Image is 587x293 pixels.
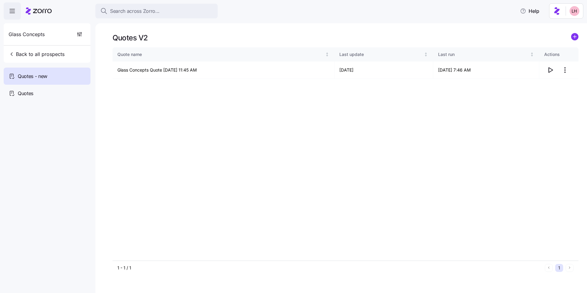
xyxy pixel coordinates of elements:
th: Last runNot sorted [433,47,539,61]
a: add icon [571,33,578,43]
a: Quotes - new [4,68,90,85]
a: Quotes [4,85,90,102]
td: [DATE] 7:46 AM [433,61,539,79]
button: Next page [566,264,574,272]
span: Help [520,7,539,15]
div: 1 - 1 / 1 [117,265,542,271]
td: [DATE] [334,61,433,79]
th: Last updateNot sorted [334,47,433,61]
span: Glass Concepts [9,31,45,38]
span: Search across Zorro... [110,7,160,15]
span: Quotes [18,90,33,97]
span: Back to all prospects [9,50,65,58]
th: Quote nameNot sorted [113,47,334,61]
div: Quote name [117,51,324,58]
span: Quotes - new [18,72,47,80]
button: Search across Zorro... [95,4,218,18]
div: Not sorted [325,52,329,57]
div: Last run [438,51,529,58]
button: 1 [555,264,563,272]
button: Back to all prospects [6,48,67,60]
div: Not sorted [424,52,428,57]
div: Not sorted [530,52,534,57]
button: Previous page [545,264,553,272]
td: Glass Concepts Quote [DATE] 11:45 AM [113,61,334,79]
svg: add icon [571,33,578,40]
button: Help [515,5,544,17]
h1: Quotes V2 [113,33,148,43]
img: 8ac9784bd0c5ae1e7e1202a2aac67deb [570,6,579,16]
div: Actions [544,51,574,58]
div: Last update [339,51,423,58]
